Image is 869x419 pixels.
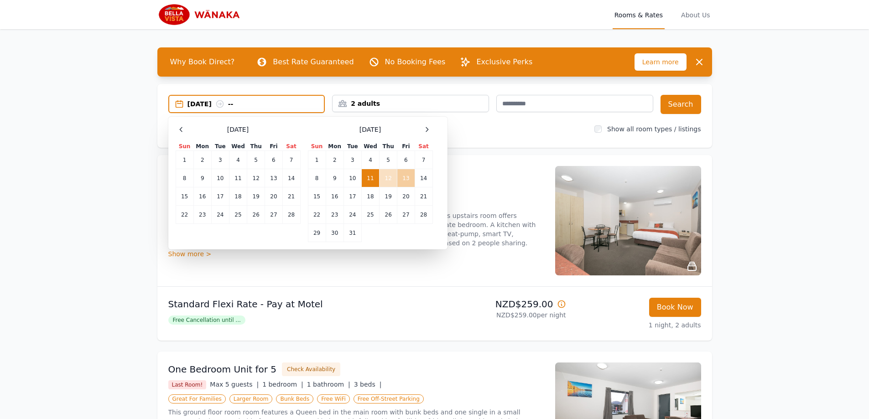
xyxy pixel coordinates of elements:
p: Standard Flexi Rate - Pay at Motel [168,298,431,310]
td: 24 [343,206,361,224]
td: 23 [326,206,343,224]
td: 2 [326,151,343,169]
td: 24 [211,206,229,224]
td: 28 [415,206,432,224]
span: Free Cancellation until ... [168,316,245,325]
td: 25 [229,206,247,224]
td: 5 [247,151,265,169]
td: 6 [265,151,282,169]
td: 8 [176,169,193,187]
span: Last Room! [168,380,207,389]
th: Sun [176,142,193,151]
img: Bella Vista Wanaka [157,4,245,26]
th: Sat [415,142,432,151]
button: Book Now [649,298,701,317]
td: 21 [282,187,300,206]
div: Show more > [168,249,544,259]
td: 15 [308,187,326,206]
td: 11 [229,169,247,187]
td: 9 [193,169,211,187]
td: 21 [415,187,432,206]
td: 29 [308,224,326,242]
th: Mon [326,142,343,151]
td: 11 [361,169,379,187]
span: 1 bathroom | [307,381,350,388]
td: 26 [247,206,265,224]
span: 3 beds | [354,381,382,388]
td: 12 [380,169,397,187]
span: Why Book Direct? [163,53,242,71]
span: Free Off-Street Parking [354,394,424,403]
th: Sun [308,142,326,151]
td: 2 [193,151,211,169]
th: Wed [229,142,247,151]
p: Best Rate Guaranteed [273,57,354,67]
td: 3 [343,151,361,169]
th: Sat [282,142,300,151]
td: 4 [361,151,379,169]
td: 1 [308,151,326,169]
td: 22 [176,206,193,224]
td: 14 [282,169,300,187]
label: Show all room types / listings [607,125,701,133]
p: 1 night, 2 adults [573,321,701,330]
td: 5 [380,151,397,169]
td: 16 [193,187,211,206]
p: NZD$259.00 per night [438,310,566,320]
div: [DATE] -- [187,99,324,109]
span: Larger Room [229,394,273,403]
td: 1 [176,151,193,169]
span: Free WiFi [317,394,350,403]
td: 15 [176,187,193,206]
th: Tue [211,142,229,151]
h3: One Bedroom Unit for 5 [168,363,277,376]
th: Fri [397,142,415,151]
th: Wed [361,142,379,151]
span: 1 bedroom | [262,381,303,388]
td: 20 [265,187,282,206]
span: [DATE] [227,125,249,134]
button: Search [661,95,701,114]
td: 27 [265,206,282,224]
td: 22 [308,206,326,224]
p: NZD$259.00 [438,298,566,310]
td: 18 [361,187,379,206]
span: [DATE] [359,125,381,134]
span: Learn more [635,53,687,71]
td: 8 [308,169,326,187]
td: 14 [415,169,432,187]
td: 4 [229,151,247,169]
th: Mon [193,142,211,151]
span: Max 5 guests | [210,381,259,388]
td: 17 [343,187,361,206]
td: 13 [265,169,282,187]
td: 19 [247,187,265,206]
th: Thu [247,142,265,151]
td: 30 [326,224,343,242]
th: Fri [265,142,282,151]
th: Tue [343,142,361,151]
td: 6 [397,151,415,169]
td: 20 [397,187,415,206]
th: Thu [380,142,397,151]
td: 9 [326,169,343,187]
td: 16 [326,187,343,206]
td: 23 [193,206,211,224]
p: No Booking Fees [385,57,446,67]
td: 18 [229,187,247,206]
td: 31 [343,224,361,242]
td: 12 [247,169,265,187]
span: Great For Families [168,394,226,403]
span: Bunk Beds [276,394,313,403]
td: 28 [282,206,300,224]
td: 7 [282,151,300,169]
td: 3 [211,151,229,169]
div: 2 adults [333,99,489,108]
td: 19 [380,187,397,206]
button: Check Availability [282,362,340,376]
td: 25 [361,206,379,224]
td: 10 [343,169,361,187]
td: 17 [211,187,229,206]
td: 7 [415,151,432,169]
td: 26 [380,206,397,224]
